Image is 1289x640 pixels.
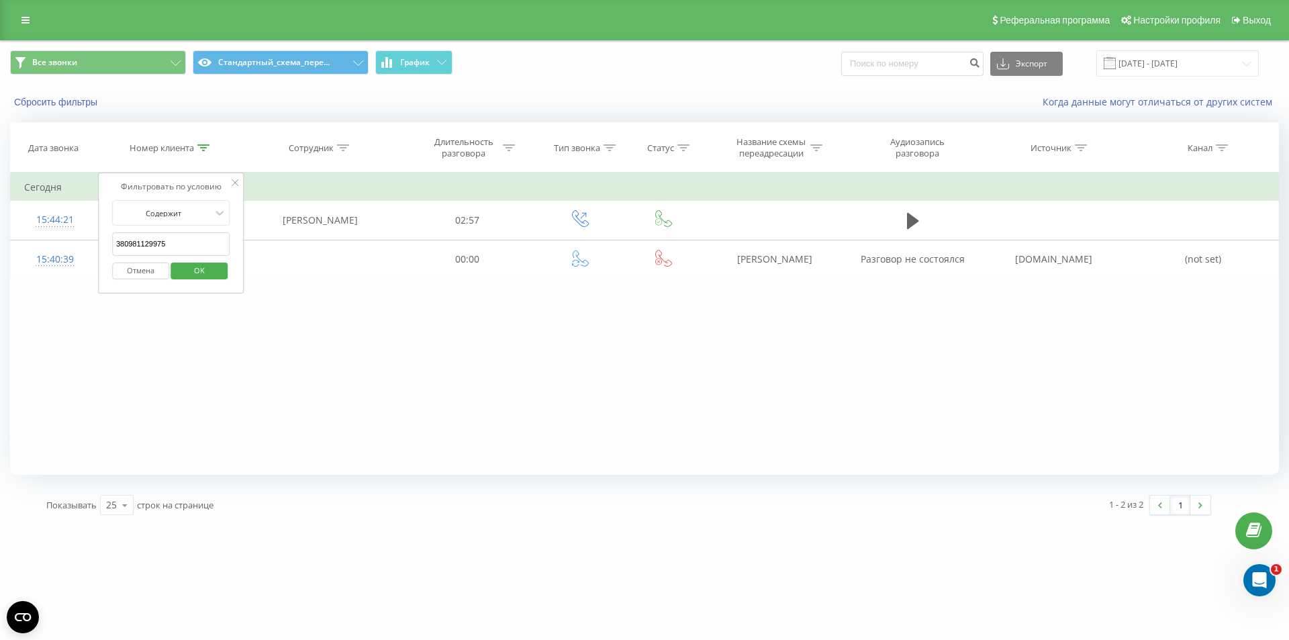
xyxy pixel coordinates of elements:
[137,499,213,511] span: строк на странице
[28,142,79,154] div: Дата звонка
[10,50,186,75] button: Все звонки
[400,58,430,67] span: График
[1243,564,1276,596] iframe: Intercom live chat
[112,232,230,256] input: Введите значение
[289,142,334,154] div: Сотрудник
[702,240,846,279] td: [PERSON_NAME]
[171,263,228,279] button: OK
[1031,142,1071,154] div: Источник
[554,142,600,154] div: Тип звонка
[647,142,674,154] div: Статус
[861,253,965,265] span: Разговор не состоялся
[243,201,398,240] td: [PERSON_NAME]
[7,601,39,633] button: Open CMP widget
[193,50,369,75] button: Стандартный_схема_пере...
[428,136,499,159] div: Длительность разговора
[735,136,807,159] div: Название схемы переадресации
[106,498,117,512] div: 25
[1133,15,1221,26] span: Настройки профиля
[873,136,961,159] div: Аудиозапись разговора
[46,499,97,511] span: Показывать
[32,57,77,68] span: Все звонки
[130,142,194,154] div: Номер клиента
[1271,564,1282,575] span: 1
[1000,15,1110,26] span: Реферальная программа
[980,240,1129,279] td: [DOMAIN_NAME]
[1129,240,1278,279] td: (not set)
[1043,95,1279,108] a: Когда данные могут отличаться от других систем
[112,180,230,193] div: Фильтровать по условию
[1188,142,1212,154] div: Канал
[1243,15,1271,26] span: Выход
[181,260,218,281] span: OK
[24,207,85,233] div: 15:44:21
[841,52,984,76] input: Поиск по номеру
[1109,498,1143,511] div: 1 - 2 из 2
[1170,496,1190,514] a: 1
[398,201,536,240] td: 02:57
[10,96,104,108] button: Сбросить фильтры
[24,246,85,273] div: 15:40:39
[11,174,1279,201] td: Сегодня
[398,240,536,279] td: 00:00
[112,263,169,279] button: Отмена
[990,52,1063,76] button: Экспорт
[375,50,452,75] button: График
